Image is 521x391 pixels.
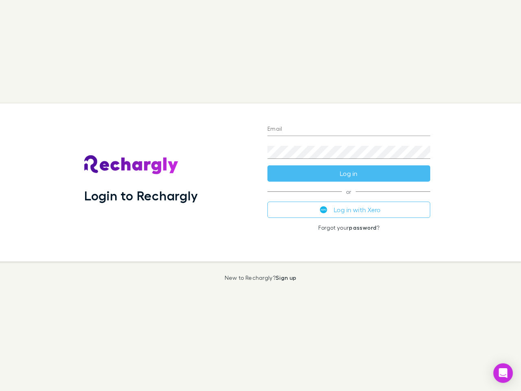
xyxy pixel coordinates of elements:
h1: Login to Rechargly [84,188,198,203]
img: Rechargly's Logo [84,155,179,175]
span: or [267,191,430,192]
img: Xero's logo [320,206,327,213]
a: Sign up [276,274,296,281]
button: Log in with Xero [267,202,430,218]
p: New to Rechargly? [225,275,297,281]
p: Forgot your ? [267,224,430,231]
a: password [349,224,377,231]
div: Open Intercom Messenger [493,363,513,383]
button: Log in [267,165,430,182]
